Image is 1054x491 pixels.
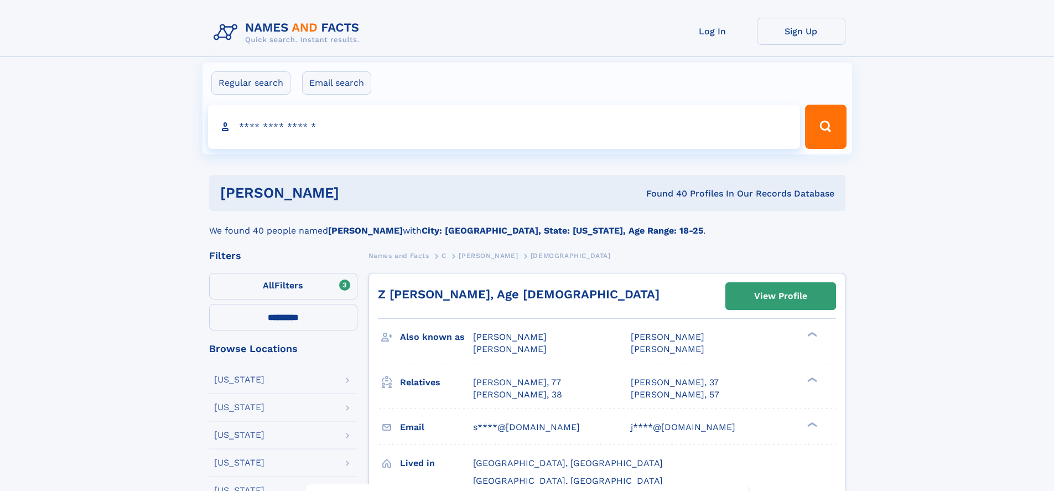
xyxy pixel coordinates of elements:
[631,344,704,354] span: [PERSON_NAME]
[220,186,493,200] h1: [PERSON_NAME]
[757,18,845,45] a: Sign Up
[263,280,274,291] span: All
[400,328,473,347] h3: Also known as
[459,249,518,262] a: [PERSON_NAME]
[214,458,264,467] div: [US_STATE]
[368,249,429,262] a: Names and Facts
[473,389,562,401] a: [PERSON_NAME], 38
[531,252,611,260] span: [DEMOGRAPHIC_DATA]
[492,188,834,200] div: Found 40 Profiles In Our Records Database
[442,249,446,262] a: C
[302,71,371,95] label: Email search
[209,344,357,354] div: Browse Locations
[378,287,660,301] a: Z [PERSON_NAME], Age [DEMOGRAPHIC_DATA]
[400,418,473,437] h3: Email
[214,403,264,412] div: [US_STATE]
[804,421,818,428] div: ❯
[209,18,368,48] img: Logo Names and Facts
[214,375,264,384] div: [US_STATE]
[400,454,473,473] h3: Lived in
[473,332,547,342] span: [PERSON_NAME]
[473,344,547,354] span: [PERSON_NAME]
[473,376,561,389] a: [PERSON_NAME], 77
[668,18,757,45] a: Log In
[473,458,663,468] span: [GEOGRAPHIC_DATA], [GEOGRAPHIC_DATA]
[726,283,835,309] a: View Profile
[804,331,818,338] div: ❯
[214,431,264,440] div: [US_STATE]
[631,376,719,389] a: [PERSON_NAME], 37
[754,283,807,309] div: View Profile
[208,105,801,149] input: search input
[631,389,719,401] a: [PERSON_NAME], 57
[209,251,357,261] div: Filters
[328,225,403,236] b: [PERSON_NAME]
[805,105,846,149] button: Search Button
[422,225,703,236] b: City: [GEOGRAPHIC_DATA], State: [US_STATE], Age Range: 18-25
[400,373,473,392] h3: Relatives
[631,332,704,342] span: [PERSON_NAME]
[473,476,663,486] span: [GEOGRAPHIC_DATA], [GEOGRAPHIC_DATA]
[804,376,818,383] div: ❯
[442,252,446,260] span: C
[209,273,357,299] label: Filters
[459,252,518,260] span: [PERSON_NAME]
[209,211,845,237] div: We found 40 people named with .
[211,71,290,95] label: Regular search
